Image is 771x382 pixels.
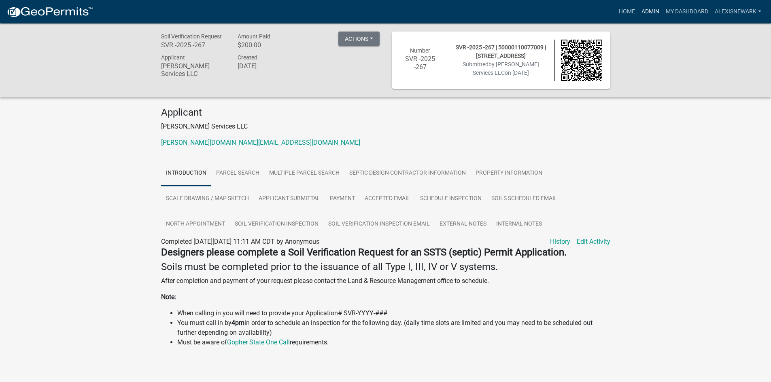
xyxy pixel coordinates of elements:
h6: [DATE] [238,62,302,70]
a: Home [616,4,638,19]
button: Actions [338,32,380,46]
a: Parcel search [211,160,264,186]
span: Created [238,54,257,61]
a: Accepted Email [360,186,415,212]
a: Payment [325,186,360,212]
a: Multiple Parcel Search [264,160,344,186]
a: Soil Verification Inspection Email [323,211,435,237]
a: [PERSON_NAME][DOMAIN_NAME][EMAIL_ADDRESS][DOMAIN_NAME] [161,139,360,146]
a: alexisnewark [712,4,765,19]
a: North Appointment [161,211,230,237]
img: QR code [561,40,602,81]
strong: Designers please complete a Soil Verification Request for an SSTS (septic) Permit Application. [161,247,567,258]
a: My Dashboard [663,4,712,19]
span: Soil Verification Request [161,33,222,40]
span: by [PERSON_NAME] Services LLC [473,61,539,76]
h6: SVR -2025 -267 [161,41,226,49]
a: History [550,237,570,247]
a: Schedule Inspection [415,186,486,212]
p: [PERSON_NAME] Services LLC [161,122,610,131]
a: Soils Scheduled Email [486,186,562,212]
a: Introduction [161,160,211,186]
strong: 4pm [232,319,244,327]
li: You must call in by in order to schedule an inspection for the following day. (daily time slots a... [177,318,610,338]
a: Internal Notes [491,211,547,237]
a: Applicant Submittal [254,186,325,212]
a: External Notes [435,211,491,237]
h4: Soils must be completed prior to the issuance of all Type I, III, IV or V systems. [161,261,610,273]
span: Amount Paid [238,33,270,40]
a: Septic Design Contractor Information [344,160,471,186]
span: Submitted on [DATE] [463,61,539,76]
a: Soil Verification Inspection [230,211,323,237]
a: Edit Activity [577,237,610,247]
li: Must be aware of requirements. [177,338,610,347]
h6: $200.00 [238,41,302,49]
h6: [PERSON_NAME] Services LLC [161,62,226,78]
li: When calling in you will need to provide your Application# SVR-YYYY-### [177,308,610,318]
strong: Note: [161,293,176,301]
span: Number [410,47,430,54]
p: After completion and payment of your request please contact the Land & Resource Management office... [161,276,610,286]
a: Property Information [471,160,547,186]
a: Scale Drawing / Map Sketch [161,186,254,212]
a: Gopher State One Call [227,338,290,346]
a: Admin [638,4,663,19]
h4: Applicant [161,107,610,118]
span: Completed [DATE][DATE] 11:11 AM CDT by Anonymous [161,238,319,245]
h6: SVR -2025 -267 [400,55,441,70]
span: SVR -2025 -267 | 50000110077009 | [STREET_ADDRESS] [456,44,546,59]
span: Applicant [161,54,185,61]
